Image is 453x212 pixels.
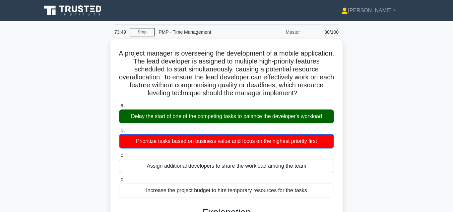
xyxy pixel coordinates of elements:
[119,159,334,173] div: Assign additional developers to share the workload among the team
[119,109,334,123] div: Delay the start of one of the competing tasks to balance the developer's workload
[110,25,130,39] div: 73:49
[118,49,335,98] h5: A project manager is overseeing the development of a mobile application. The lead developer is as...
[325,4,412,17] a: [PERSON_NAME]
[120,152,124,158] span: c.
[120,103,125,108] span: a.
[120,177,125,182] span: d.
[120,127,125,133] span: b.
[304,25,343,39] div: 30/100
[119,184,334,197] div: Increase the project budget to hire temporary resources for the tasks
[246,25,304,39] div: Master
[155,25,246,39] div: PMP - Time Management
[119,134,334,148] div: Prioritize tasks based on business value and focus on the highest priority first
[130,28,155,36] a: Stop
